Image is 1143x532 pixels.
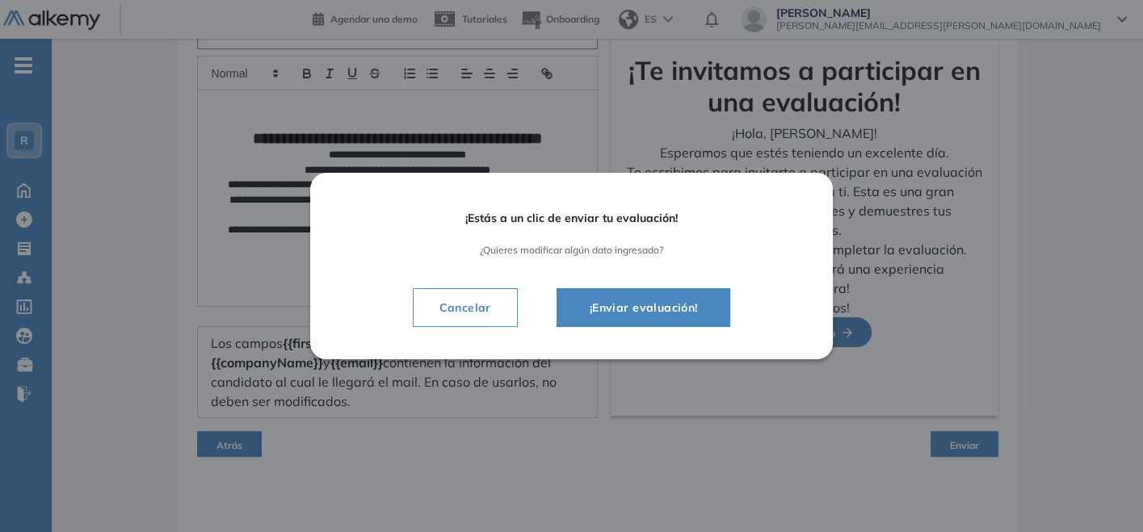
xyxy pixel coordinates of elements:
[1062,455,1143,532] iframe: Chat Widget
[355,212,788,225] span: ¡Estás a un clic de enviar tu evaluación!
[413,288,518,327] button: Cancelar
[355,245,788,256] span: ¿Quieres modificar algún dato ingresado?
[427,298,504,317] span: Cancelar
[557,288,731,327] button: ¡Enviar evaluación!
[1062,455,1143,532] div: Widget de chat
[577,298,711,317] span: ¡Enviar evaluación!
